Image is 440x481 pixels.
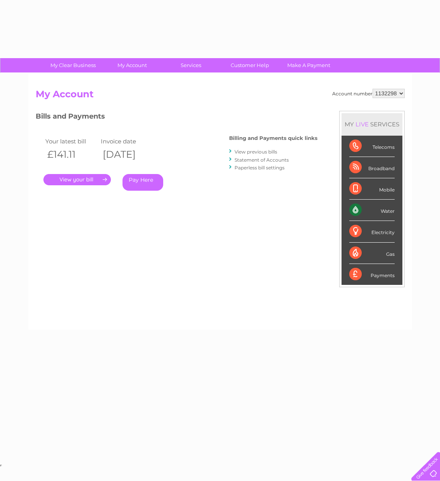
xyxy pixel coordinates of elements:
[43,147,99,162] th: £141.11
[229,135,317,141] h4: Billing and Payments quick links
[100,58,164,72] a: My Account
[342,113,402,135] div: MY SERVICES
[99,147,155,162] th: [DATE]
[123,174,163,191] a: Pay Here
[354,121,370,128] div: LIVE
[159,58,223,72] a: Services
[43,136,99,147] td: Your latest bill
[349,157,395,178] div: Broadband
[99,136,155,147] td: Invoice date
[349,221,395,242] div: Electricity
[349,200,395,221] div: Water
[349,243,395,264] div: Gas
[277,58,341,72] a: Make A Payment
[235,149,277,155] a: View previous bills
[349,136,395,157] div: Telecoms
[235,165,285,171] a: Paperless bill settings
[349,264,395,285] div: Payments
[36,89,405,103] h2: My Account
[218,58,282,72] a: Customer Help
[349,178,395,200] div: Mobile
[43,174,111,185] a: .
[332,89,405,98] div: Account number
[235,157,289,163] a: Statement of Accounts
[36,111,317,124] h3: Bills and Payments
[41,58,105,72] a: My Clear Business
